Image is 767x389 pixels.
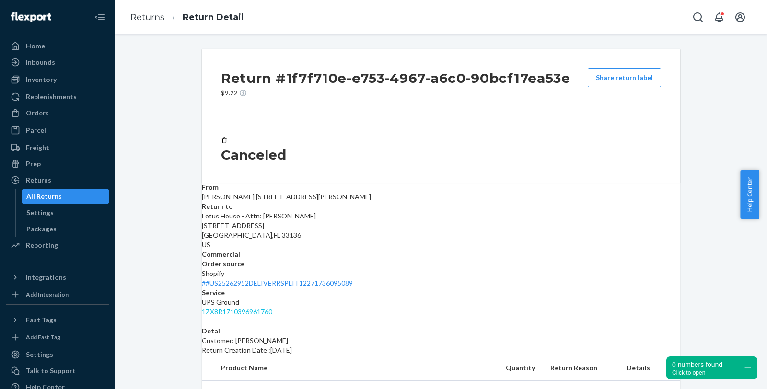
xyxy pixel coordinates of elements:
[202,250,240,258] strong: Commercial
[6,38,109,54] a: Home
[202,202,680,211] dt: Return to
[202,269,680,288] div: Shopify
[6,123,109,138] a: Parcel
[202,326,680,336] dt: Detail
[26,41,45,51] div: Home
[26,240,58,250] div: Reporting
[26,224,57,234] div: Packages
[202,336,680,345] p: Customer: [PERSON_NAME]
[26,350,53,359] div: Settings
[202,345,680,355] p: Return Creation Date : [DATE]
[202,288,680,297] dt: Service
[130,12,164,23] a: Returns
[202,211,680,221] p: Lotus House - Attn: [PERSON_NAME]
[588,68,661,87] button: Share return label
[202,355,488,381] th: Product Name
[6,89,109,104] a: Replenishments
[22,189,110,204] a: All Returns
[221,146,661,163] h3: Canceled
[26,333,60,341] div: Add Fast Tag
[709,8,729,27] button: Open notifications
[202,230,680,240] p: [GEOGRAPHIC_DATA] , FL 33136
[26,290,69,298] div: Add Integration
[543,355,619,381] th: Return Reason
[90,8,109,27] button: Close Navigation
[731,8,750,27] button: Open account menu
[22,205,110,220] a: Settings
[6,312,109,328] button: Fast Tags
[6,332,109,343] a: Add Fast Tag
[202,240,680,250] p: US
[202,221,680,230] p: [STREET_ADDRESS]
[11,12,51,22] img: Flexport logo
[26,208,54,217] div: Settings
[26,75,57,84] div: Inventory
[26,175,51,185] div: Returns
[6,238,109,253] a: Reporting
[740,170,759,219] button: Help Center
[6,105,109,121] a: Orders
[6,270,109,285] button: Integrations
[6,172,109,188] a: Returns
[6,289,109,300] a: Add Integration
[123,3,251,32] ol: breadcrumbs
[202,298,239,306] span: UPS Ground
[202,308,272,316] a: 1ZX8R1710396961760
[202,193,371,201] span: [PERSON_NAME] [STREET_ADDRESS][PERSON_NAME]
[26,192,62,201] div: All Returns
[6,55,109,70] a: Inbounds
[26,159,41,169] div: Prep
[221,88,570,98] p: $9.22
[22,221,110,237] a: Packages
[26,57,55,67] div: Inbounds
[6,347,109,362] a: Settings
[6,140,109,155] a: Freight
[202,183,680,192] dt: From
[202,259,680,269] dt: Order source
[202,279,353,287] a: ##US25262952DELIVERRSPLIT12271736095089
[26,273,66,282] div: Integrations
[6,156,109,172] a: Prep
[26,315,57,325] div: Fast Tags
[183,12,244,23] a: Return Detail
[26,143,49,152] div: Freight
[26,366,76,376] div: Talk to Support
[26,108,49,118] div: Orders
[6,72,109,87] a: Inventory
[221,68,570,88] h2: Return #1f7f710e-e753-4967-a6c0-90bcf17ea53e
[488,355,543,381] th: Quantity
[26,92,77,102] div: Replenishments
[619,355,680,381] th: Details
[26,126,46,135] div: Parcel
[688,8,708,27] button: Open Search Box
[6,363,109,378] a: Talk to Support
